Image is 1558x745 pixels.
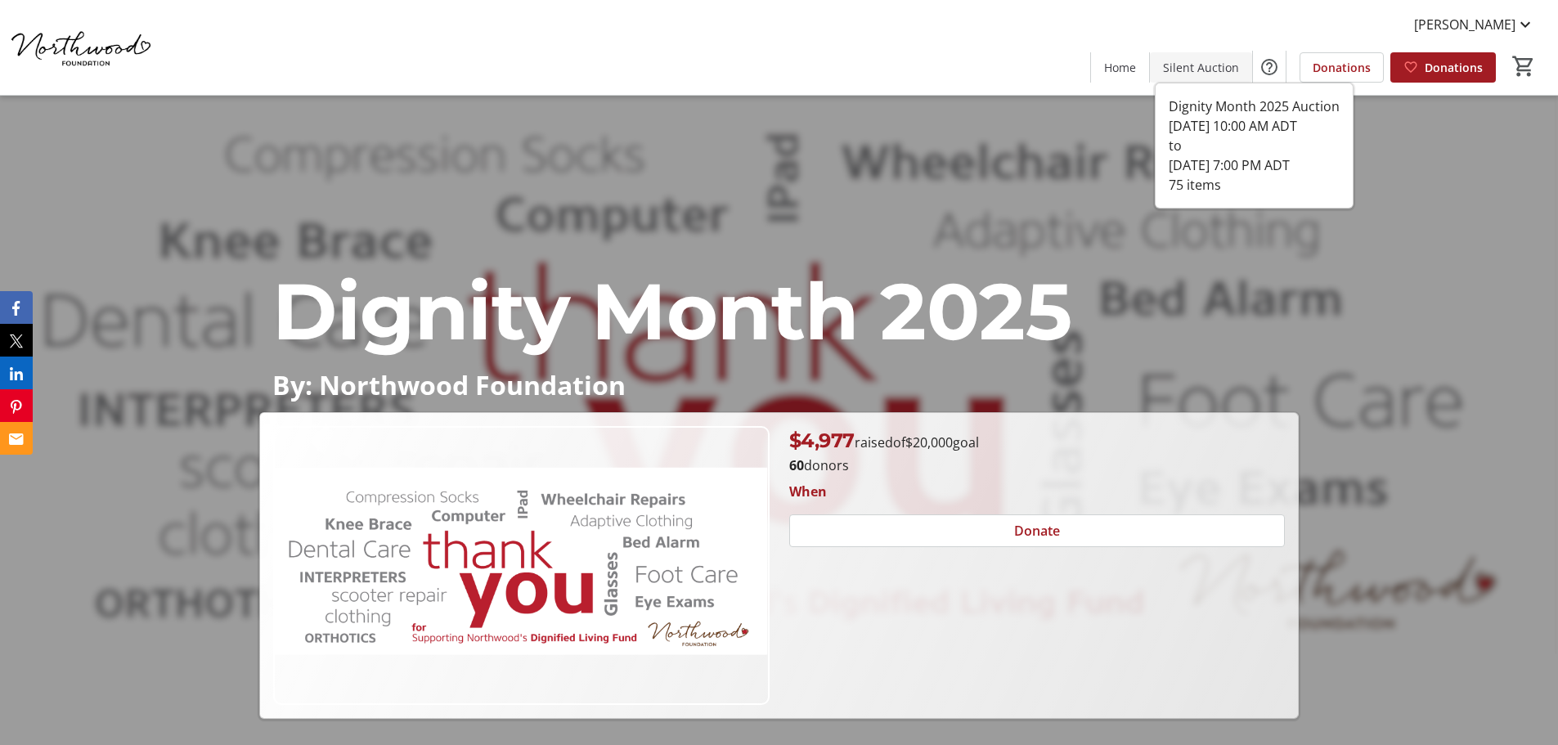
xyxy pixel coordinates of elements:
span: Donations [1313,59,1371,76]
div: 75 items [1169,175,1340,195]
div: When [789,482,827,501]
p: raised of goal [789,426,979,456]
p: donors [789,456,1285,475]
img: Campaign CTA Media Photo [273,426,769,705]
a: Silent Auction [1150,52,1252,83]
span: Silent Auction [1163,59,1239,76]
span: $20,000 [905,433,953,451]
button: [PERSON_NAME] [1401,11,1548,38]
div: [DATE] 7:00 PM ADT [1169,155,1340,175]
span: [PERSON_NAME] [1414,15,1515,34]
span: $4,977 [789,429,855,452]
button: Cart [1509,52,1538,81]
a: Donations [1390,52,1496,83]
span: Home [1104,59,1136,76]
button: Donate [789,514,1285,547]
button: Help [1253,51,1286,83]
p: By: Northwood Foundation [272,370,1285,399]
img: Northwood Foundation's Logo [10,7,155,88]
span: Donations [1425,59,1483,76]
div: to [1169,136,1340,155]
div: Dignity Month 2025 Auction [1169,96,1340,116]
span: Dignity Month 2025 [272,263,1071,359]
b: 60 [789,456,804,474]
div: [DATE] 10:00 AM ADT [1169,116,1340,136]
a: Donations [1300,52,1384,83]
span: Donate [1014,521,1060,541]
a: Home [1091,52,1149,83]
